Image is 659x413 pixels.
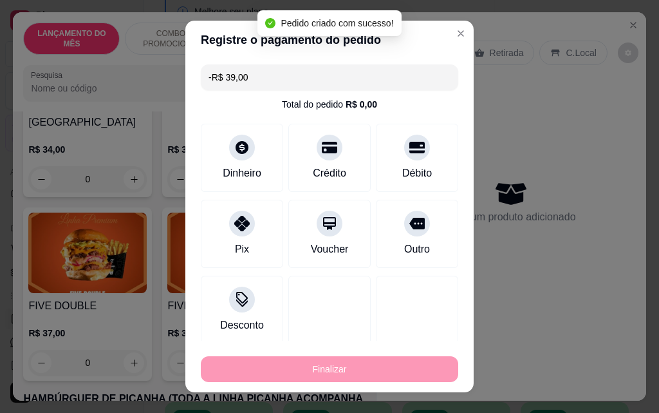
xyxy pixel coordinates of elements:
div: Desconto [220,318,264,333]
div: Total do pedido [282,98,377,111]
div: Crédito [313,166,346,181]
div: Débito [402,166,432,181]
button: Close [450,23,471,44]
input: Ex.: hambúrguer de cordeiro [209,64,450,90]
span: check-circle [265,18,275,28]
div: Dinheiro [223,166,261,181]
div: Pix [235,242,249,257]
div: Voucher [311,242,349,257]
div: R$ 0,00 [346,98,377,111]
div: Outro [404,242,430,257]
span: Pedido criado com sucesso! [281,18,393,28]
header: Registre o pagamento do pedido [185,21,474,59]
